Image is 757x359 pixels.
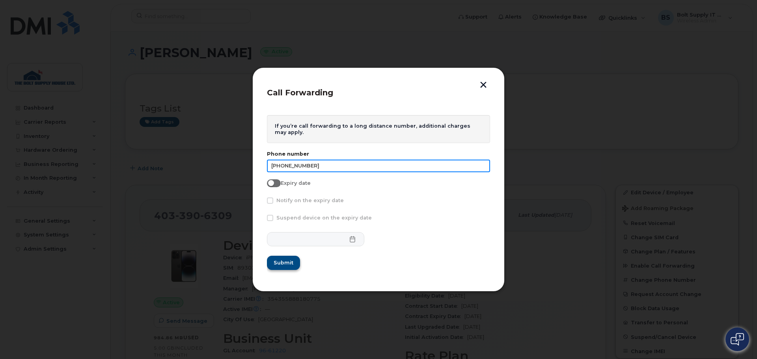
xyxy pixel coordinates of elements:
input: Expiry date [267,179,273,186]
div: If you’re call forwarding to a long distance number, additional charges may apply. [267,115,490,143]
span: Call Forwarding [267,88,333,97]
span: Submit [274,259,293,266]
label: Phone number [267,151,490,157]
img: Open chat [731,333,744,346]
span: Expiry date [281,180,311,186]
input: e.g. 825-555-1234 [267,160,490,172]
button: Submit [267,256,300,270]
